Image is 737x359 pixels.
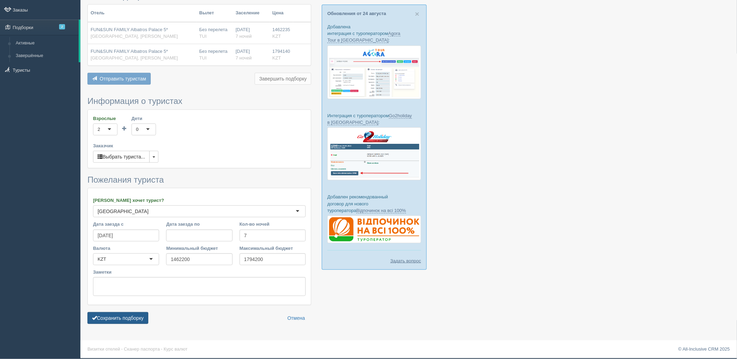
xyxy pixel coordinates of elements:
a: Go2holiday в [GEOGRAPHIC_DATA] [327,113,412,125]
label: [PERSON_NAME] хочет турист? [93,197,306,204]
label: Заметки [93,269,306,275]
a: © All-Inclusive CRM 2025 [678,346,730,352]
span: 1462235 [272,27,290,32]
span: 2 [59,24,65,29]
span: Пожелания туриста [87,175,164,184]
th: Отель [88,5,197,22]
a: Отмена [283,312,310,324]
a: Задать вопрос [390,258,421,264]
a: Обновления от 24 августа [327,11,386,16]
label: Дата заезда по [166,221,232,227]
span: × [415,10,419,18]
span: · [121,346,123,352]
span: TUI [199,34,207,39]
span: FUN&SUN FAMILY Albatros Palace 5* [91,49,168,54]
div: [DATE] [236,48,267,61]
div: KZT [98,256,106,263]
input: 7-10 или 7,10,14 [240,230,306,241]
a: Сканер паспорта [124,346,160,352]
span: [GEOGRAPHIC_DATA], [PERSON_NAME] [91,34,178,39]
span: 7 ночей [236,34,252,39]
span: Отправить туристам [100,76,146,82]
a: Курс валют [164,346,187,352]
button: Close [415,10,419,17]
th: Вылет [197,5,233,22]
span: TUI [199,55,207,61]
label: Заказчик [93,142,306,149]
div: 2 [98,126,100,133]
p: Интеграция с туроператором : [327,112,421,126]
label: Максимальный бюджет [240,245,306,252]
h3: Информация о туристах [87,97,311,106]
label: Валюта [93,245,159,252]
span: 7 ночей [236,55,252,61]
p: Добавлена интеграция с туроператором : [327,23,421,43]
a: Активные [13,37,79,50]
span: KZT [272,55,281,61]
a: Agora Tour в [GEOGRAPHIC_DATA] [327,31,401,43]
button: Сохранить подборку [87,312,148,324]
th: Заселение [233,5,270,22]
img: go2holiday-bookings-crm-for-travel-agency.png [327,127,421,180]
div: Без перелета [199,27,230,40]
span: KZT [272,34,281,39]
img: agora-tour-%D0%B7%D0%B0%D1%8F%D0%B2%D0%BA%D0%B8-%D1%81%D1%80%D0%BC-%D0%B4%D0%BB%D1%8F-%D1%82%D1%8... [327,45,421,99]
label: Дата заезда с [93,221,159,227]
label: Минимальный бюджет [166,245,232,252]
span: FUN&SUN FAMILY Albatros Palace 5* [91,27,168,32]
button: Выбрать туриста... [93,151,150,163]
span: [GEOGRAPHIC_DATA], [PERSON_NAME] [91,55,178,61]
label: Дети [132,115,156,122]
div: Без перелета [199,48,230,61]
div: 0 [136,126,139,133]
label: Взрослые [93,115,118,122]
a: Відпочинок на всі 100% [356,208,406,213]
label: Кол-во ночей [240,221,306,227]
span: 1794140 [272,49,290,54]
button: Завершить подборку [255,73,311,85]
div: [GEOGRAPHIC_DATA] [98,208,149,215]
span: · [161,346,163,352]
th: Цена [270,5,293,22]
div: [DATE] [236,27,267,40]
p: Добавлен рекомендованный договор для нового туроператора [327,193,421,213]
button: Отправить туристам [87,73,151,85]
a: Завершённые [13,50,79,62]
a: Визитки отелей [87,346,120,352]
img: %D0%B4%D0%BE%D0%B3%D0%BE%D0%B2%D1%96%D1%80-%D0%B2%D1%96%D0%B4%D0%BF%D0%BE%D1%87%D0%B8%D0%BD%D0%BE... [327,216,421,244]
